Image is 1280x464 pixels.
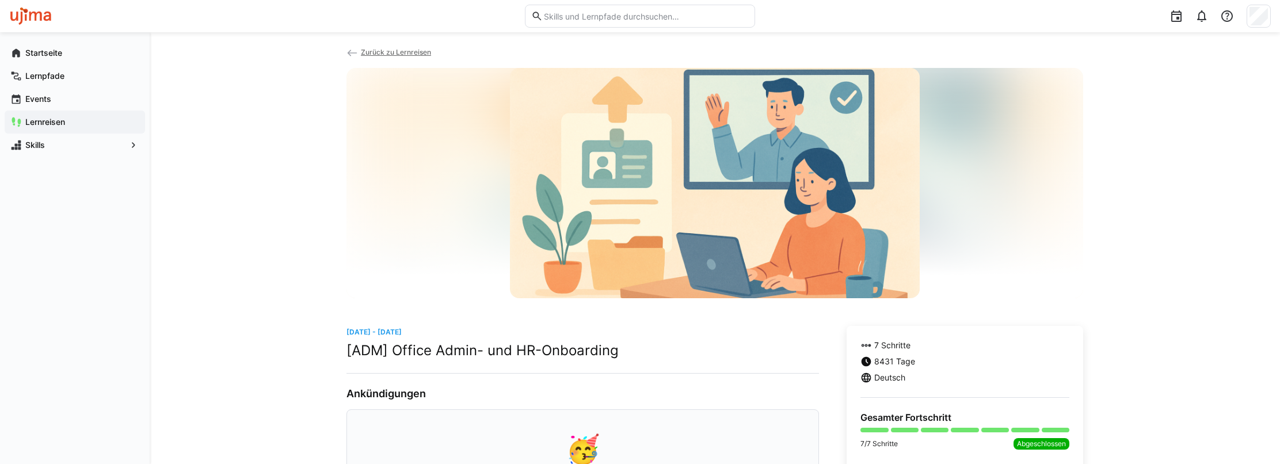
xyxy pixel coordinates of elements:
[346,48,431,56] a: Zurück zu Lernreisen
[346,328,402,336] span: [DATE] - [DATE]
[860,412,1069,423] h4: Gesamter Fortschritt
[874,356,915,367] span: 8431 Tage
[874,340,911,351] span: 7 Schritte
[361,48,431,56] span: Zurück zu Lernreisen
[566,443,600,455] span: 🥳
[1014,438,1069,450] span: Abgeschlossen
[346,387,819,400] h3: Ankündigungen
[860,439,898,448] p: 7/7 Schritte
[874,372,905,383] span: Deutsch
[346,342,819,359] h2: [ADM] Office Admin- und HR-Onboarding
[543,11,749,21] input: Skills und Lernpfade durchsuchen…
